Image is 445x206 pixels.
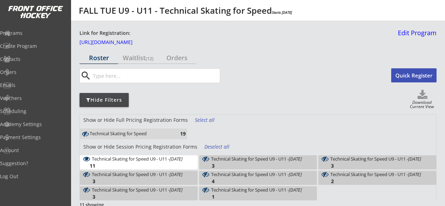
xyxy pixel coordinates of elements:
[80,143,201,150] div: Show or Hide Session Pricing Registration Forms
[92,156,183,162] div: Technical Skating for Speed U9 - U11
[330,156,421,161] div: Technical Skating for Speed U9 - U11 -
[92,172,183,177] div: Technical Skating for Speed U9 - U11 -
[80,30,132,37] div: Link for Registration:
[330,156,421,162] div: Technical Skating for Speed U9 - U11
[170,187,183,193] em: [DATE]
[201,194,215,199] div: 1
[81,179,95,184] div: 3
[289,187,302,193] em: [DATE]
[92,171,183,178] div: Technical Skating for Speed U9 - U11
[170,171,183,177] em: [DATE]
[80,117,191,124] div: Show or Hide Full Pricing Registration Forms
[80,70,91,81] button: search
[211,156,302,162] div: Technical Skating for Speed U9 - U11
[81,163,95,168] div: 11
[201,179,215,184] div: 4
[408,156,421,162] em: [DATE]
[146,55,153,62] font: (12)
[211,172,302,177] div: Technical Skating for Speed U9 - U11 -
[195,117,221,124] div: Select all
[211,187,302,192] div: Technical Skating for Speed U9 - U11 -
[395,30,437,42] a: Edit Program
[407,100,437,110] div: Download Current View
[79,6,292,15] div: FALL TUE U9 - U11 - Technical Skating for Speed
[272,10,292,15] em: Starts [DATE]
[408,171,421,177] em: [DATE]
[289,171,302,177] em: [DATE]
[92,187,183,192] div: Technical Skating for Speed U9 - U11 -
[91,69,220,83] input: Type here...
[201,163,215,168] div: 3
[170,156,183,162] em: [DATE]
[8,6,63,19] img: FOH%20White%20Logo%20Transparent.png
[211,187,302,193] div: Technical Skating for Speed U9 - U11
[408,90,437,100] button: Click to download full roster. Your browser settings may try to block it, check your security set...
[330,172,421,177] div: Technical Skating for Speed U9 - U11 -
[90,131,172,137] div: Technical Skating for Speed
[391,68,437,82] button: Quick Register
[330,171,421,178] div: Technical Skating for Speed U9 - U11
[80,40,150,48] a: [URL][DOMAIN_NAME]
[92,187,183,193] div: Technical Skating for Speed U9 - U11
[119,55,157,61] div: Waitlist
[80,55,118,61] div: Roster
[92,156,183,161] div: Technical Skating for Speed U9 - U11 -
[211,156,302,161] div: Technical Skating for Speed U9 - U11 -
[90,131,172,137] div: Technical Skating for Speed
[211,171,302,178] div: Technical Skating for Speed U9 - U11
[320,179,334,184] div: 2
[80,96,129,104] div: Hide Filters
[158,55,196,61] div: Orders
[320,163,334,168] div: 3
[204,143,230,150] div: Deselect all
[172,131,186,136] div: 19
[289,156,302,162] em: [DATE]
[81,194,95,199] div: 3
